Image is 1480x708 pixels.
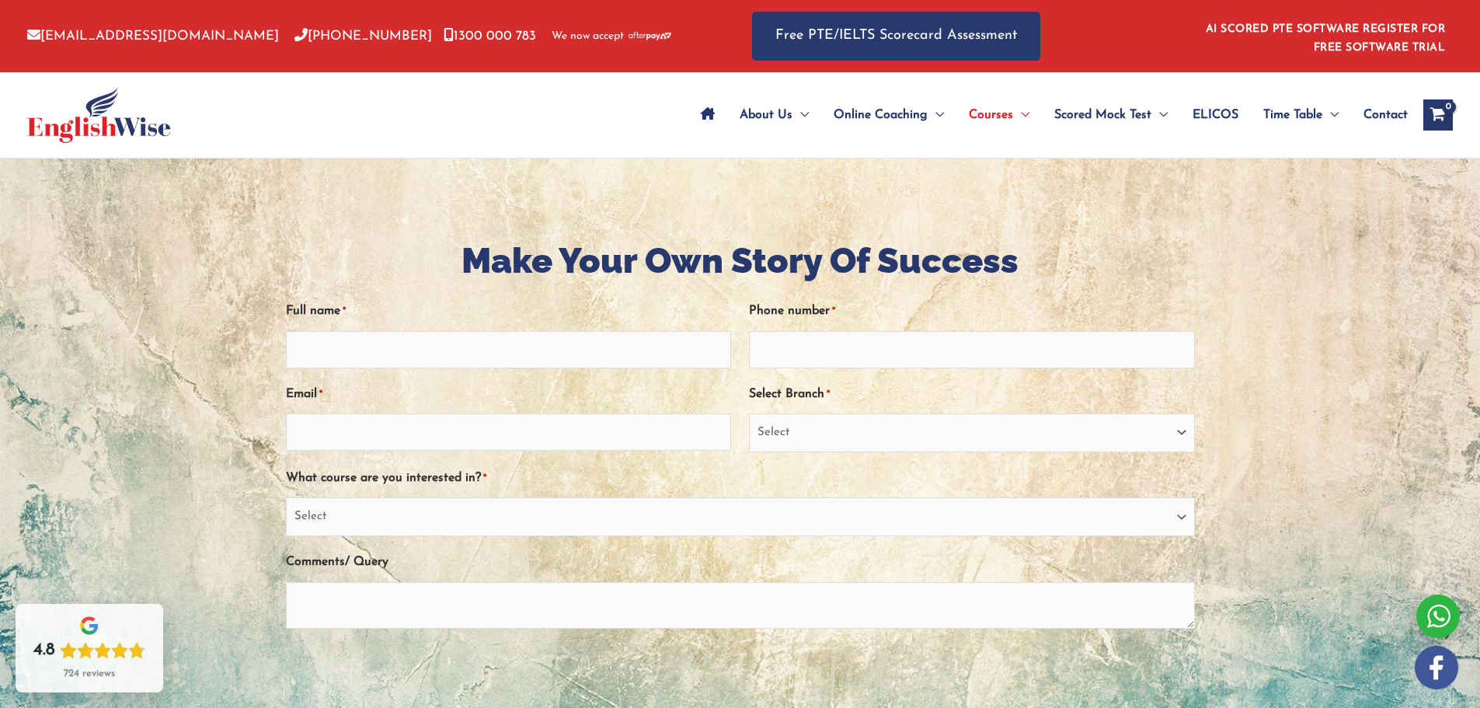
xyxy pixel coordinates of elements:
span: Menu Toggle [928,88,944,142]
div: 724 reviews [64,668,115,680]
span: About Us [740,88,792,142]
h1: Make Your Own Story Of Success [286,236,1195,285]
nav: Site Navigation: Main Menu [688,88,1408,142]
span: ELICOS [1193,88,1238,142]
span: Time Table [1263,88,1322,142]
img: cropped-ew-logo [27,87,171,143]
a: CoursesMenu Toggle [956,88,1042,142]
span: We now accept [552,29,624,44]
label: Select Branch [749,382,830,407]
img: Afterpay-Logo [629,32,671,40]
img: white-facebook.png [1415,646,1458,689]
a: Free PTE/IELTS Scorecard Assessment [752,12,1040,61]
a: About UsMenu Toggle [727,88,821,142]
span: Menu Toggle [1013,88,1029,142]
a: Time TableMenu Toggle [1251,88,1351,142]
label: Phone number [749,298,835,324]
span: Online Coaching [834,88,928,142]
span: Scored Mock Test [1054,88,1151,142]
span: Menu Toggle [1151,88,1168,142]
a: Contact [1351,88,1408,142]
label: Comments/ Query [286,549,388,575]
a: AI SCORED PTE SOFTWARE REGISTER FOR FREE SOFTWARE TRIAL [1206,23,1446,54]
span: Menu Toggle [792,88,809,142]
a: [PHONE_NUMBER] [294,30,432,43]
a: Online CoachingMenu Toggle [821,88,956,142]
a: ELICOS [1180,88,1251,142]
a: 1300 000 783 [444,30,536,43]
label: What course are you interested in? [286,466,486,491]
span: Menu Toggle [1322,88,1339,142]
a: [EMAIL_ADDRESS][DOMAIN_NAME] [27,30,279,43]
div: 4.8 [33,640,55,661]
label: Full name [286,298,346,324]
label: Email [286,382,322,407]
div: Rating: 4.8 out of 5 [33,640,145,661]
aside: Header Widget 1 [1196,11,1453,61]
span: Courses [969,88,1013,142]
a: Scored Mock TestMenu Toggle [1042,88,1180,142]
span: Contact [1363,88,1408,142]
a: View Shopping Cart, empty [1423,99,1453,131]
